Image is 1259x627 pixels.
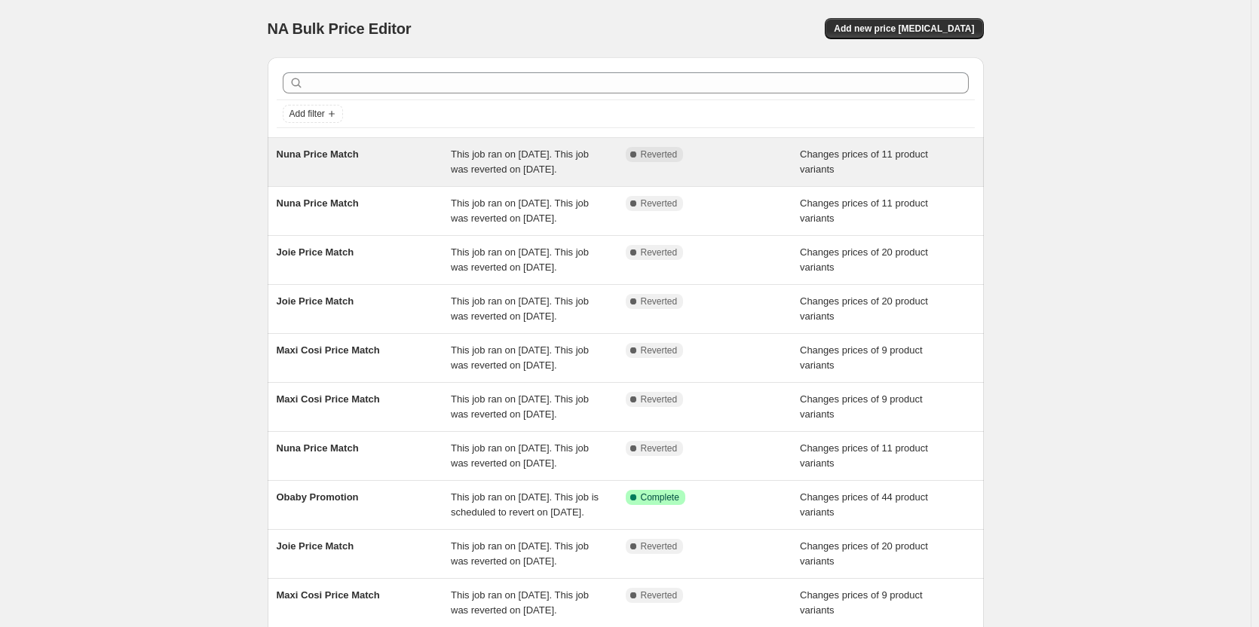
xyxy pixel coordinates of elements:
span: Add new price [MEDICAL_DATA] [834,23,974,35]
span: Changes prices of 20 product variants [800,246,928,273]
span: Changes prices of 20 product variants [800,295,928,322]
span: NA Bulk Price Editor [268,20,412,37]
span: Changes prices of 11 product variants [800,442,928,469]
span: Changes prices of 9 product variants [800,393,923,420]
span: Complete [641,491,679,503]
span: This job ran on [DATE]. This job is scheduled to revert on [DATE]. [451,491,599,518]
span: Changes prices of 11 product variants [800,197,928,224]
span: Maxi Cosi Price Match [277,393,380,405]
span: Reverted [641,246,678,258]
span: Changes prices of 9 product variants [800,589,923,616]
span: Maxi Cosi Price Match [277,344,380,356]
span: Reverted [641,589,678,601]
span: This job ran on [DATE]. This job was reverted on [DATE]. [451,393,589,420]
button: Add new price [MEDICAL_DATA] [825,18,983,39]
span: Reverted [641,442,678,454]
span: This job ran on [DATE]. This job was reverted on [DATE]. [451,148,589,175]
span: Nuna Price Match [277,197,359,209]
button: Add filter [283,105,343,123]
span: Changes prices of 20 product variants [800,540,928,567]
span: Changes prices of 44 product variants [800,491,928,518]
span: This job ran on [DATE]. This job was reverted on [DATE]. [451,246,589,273]
span: Reverted [641,393,678,405]
span: Add filter [289,108,325,120]
span: Reverted [641,295,678,307]
span: Reverted [641,540,678,552]
span: Reverted [641,197,678,210]
span: Maxi Cosi Price Match [277,589,380,601]
span: Joie Price Match [277,246,354,258]
span: Obaby Promotion [277,491,359,503]
span: Joie Price Match [277,540,354,552]
span: This job ran on [DATE]. This job was reverted on [DATE]. [451,442,589,469]
span: Changes prices of 11 product variants [800,148,928,175]
span: This job ran on [DATE]. This job was reverted on [DATE]. [451,540,589,567]
span: Reverted [641,148,678,161]
span: This job ran on [DATE]. This job was reverted on [DATE]. [451,295,589,322]
span: Nuna Price Match [277,442,359,454]
span: Reverted [641,344,678,356]
span: Joie Price Match [277,295,354,307]
span: This job ran on [DATE]. This job was reverted on [DATE]. [451,589,589,616]
span: Changes prices of 9 product variants [800,344,923,371]
span: This job ran on [DATE]. This job was reverted on [DATE]. [451,197,589,224]
span: Nuna Price Match [277,148,359,160]
span: This job ran on [DATE]. This job was reverted on [DATE]. [451,344,589,371]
